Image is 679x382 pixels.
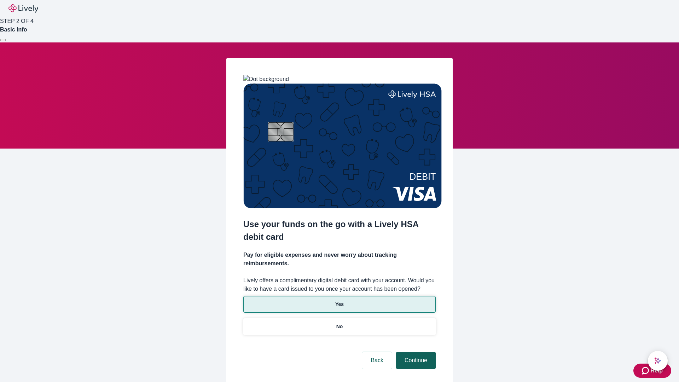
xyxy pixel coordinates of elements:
button: Back [362,352,392,369]
span: Help [650,366,663,375]
button: chat [648,351,668,371]
button: Yes [243,296,436,313]
img: Lively [8,4,38,13]
button: Zendesk support iconHelp [633,364,671,378]
button: Continue [396,352,436,369]
label: Lively offers a complimentary digital debit card with your account. Would you like to have a card... [243,276,436,293]
h4: Pay for eligible expenses and never worry about tracking reimbursements. [243,251,436,268]
img: Dot background [243,75,289,83]
h2: Use your funds on the go with a Lively HSA debit card [243,218,436,243]
p: Yes [335,301,344,308]
svg: Zendesk support icon [642,366,650,375]
p: No [336,323,343,330]
button: No [243,318,436,335]
svg: Lively AI Assistant [654,357,661,364]
img: Debit card [243,83,442,208]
